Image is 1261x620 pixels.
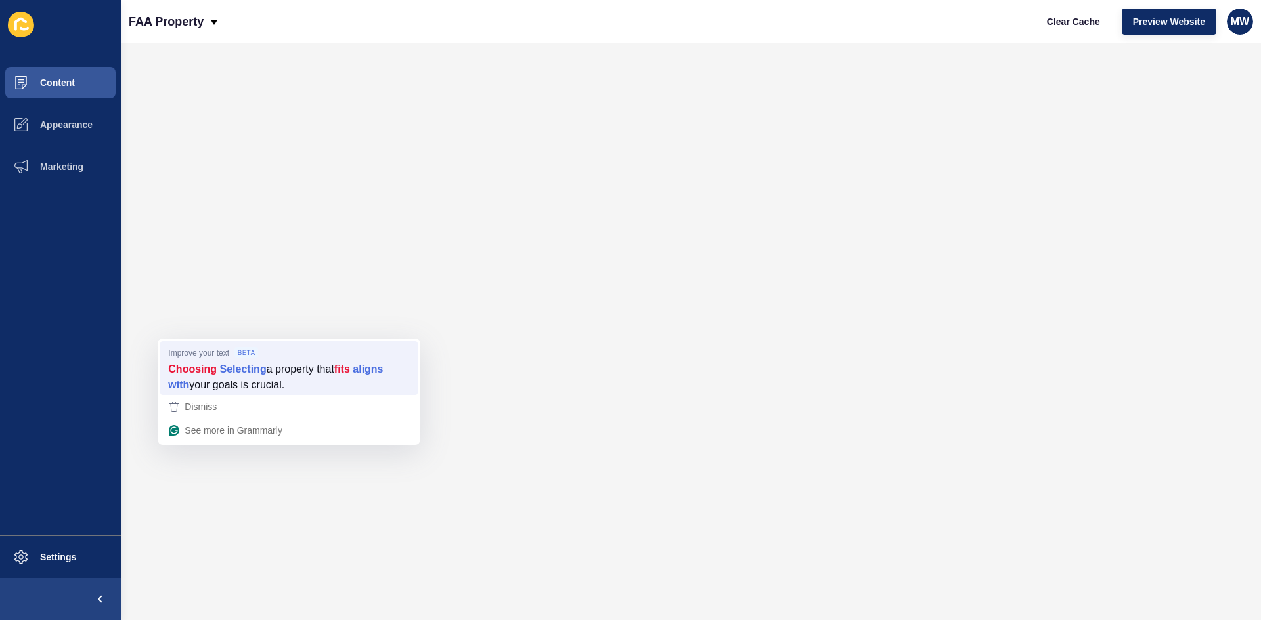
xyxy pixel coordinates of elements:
[1047,15,1100,28] span: Clear Cache
[121,43,1261,620] iframe: To enrich screen reader interactions, please activate Accessibility in Grammarly extension settings
[129,5,204,38] p: FAA Property
[1133,15,1205,28] span: Preview Website
[1231,15,1249,28] span: MW
[1122,9,1216,35] button: Preview Website
[1036,9,1111,35] button: Clear Cache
